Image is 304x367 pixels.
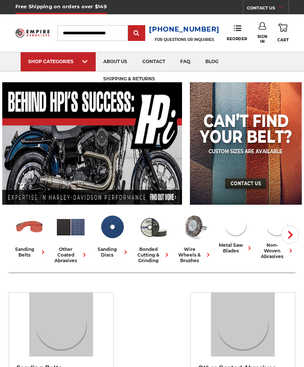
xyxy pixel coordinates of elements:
img: Sanding Belts [29,293,93,356]
img: Banner for an interview featuring Horsepower Inc who makes Harley performance upgrades featured o... [2,82,182,205]
div: sanding belts [12,246,47,258]
a: other coated abrasives [53,211,88,263]
img: Sanding Belts [14,211,45,243]
img: Non-woven Abrasives [263,211,290,239]
a: non-woven abrasives [259,211,295,259]
img: Metal Saw Blades [222,211,249,239]
div: SHOP CATEGORIES [28,59,88,64]
span: Reorder [227,36,247,41]
a: blog [198,52,226,71]
div: sanding discs [94,246,129,258]
img: Sanding Discs [96,211,128,243]
a: Cart [277,22,289,44]
a: shipping & returns [96,70,163,89]
img: Empire Abrasives [15,26,50,40]
a: sanding belts [12,211,47,258]
div: non-woven abrasives [259,242,295,259]
div: wire wheels & brushes [177,246,212,263]
div: other coated abrasives [53,246,88,263]
button: Next [281,226,299,244]
a: about us [96,52,135,71]
div: bonded cutting & grinding [135,246,171,263]
span: Cart [277,38,289,42]
a: Reorder [227,25,247,41]
img: Wire Wheels & Brushes [179,211,210,243]
a: sanding discs [94,211,129,258]
input: Submit [129,26,144,41]
a: faq [173,52,198,71]
img: promo banner for custom belts. [190,82,302,205]
p: FOR QUESTIONS OR INQUIRIES [149,37,219,42]
img: Bonded Cutting & Grinding [138,211,169,243]
a: contact [135,52,173,71]
a: bonded cutting & grinding [135,211,171,263]
a: CONTACT US [247,4,289,14]
a: wire wheels & brushes [177,211,212,263]
span: Sign In [257,34,268,44]
div: metal saw blades [218,242,253,254]
img: Other Coated Abrasives [211,293,275,356]
a: [PHONE_NUMBER] [149,24,219,35]
img: Other Coated Abrasives [55,211,86,243]
a: metal saw blades [218,211,253,254]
